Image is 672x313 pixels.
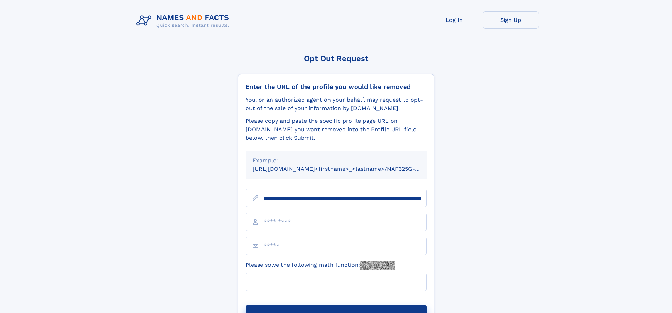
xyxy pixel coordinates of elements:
[253,165,440,172] small: [URL][DOMAIN_NAME]<firstname>_<lastname>/NAF325G-xxxxxxxx
[133,11,235,30] img: Logo Names and Facts
[426,11,483,29] a: Log In
[253,156,420,165] div: Example:
[483,11,539,29] a: Sign Up
[238,54,434,63] div: Opt Out Request
[246,83,427,91] div: Enter the URL of the profile you would like removed
[246,96,427,113] div: You, or an authorized agent on your behalf, may request to opt-out of the sale of your informatio...
[246,117,427,142] div: Please copy and paste the specific profile page URL on [DOMAIN_NAME] you want removed into the Pr...
[246,261,395,270] label: Please solve the following math function:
